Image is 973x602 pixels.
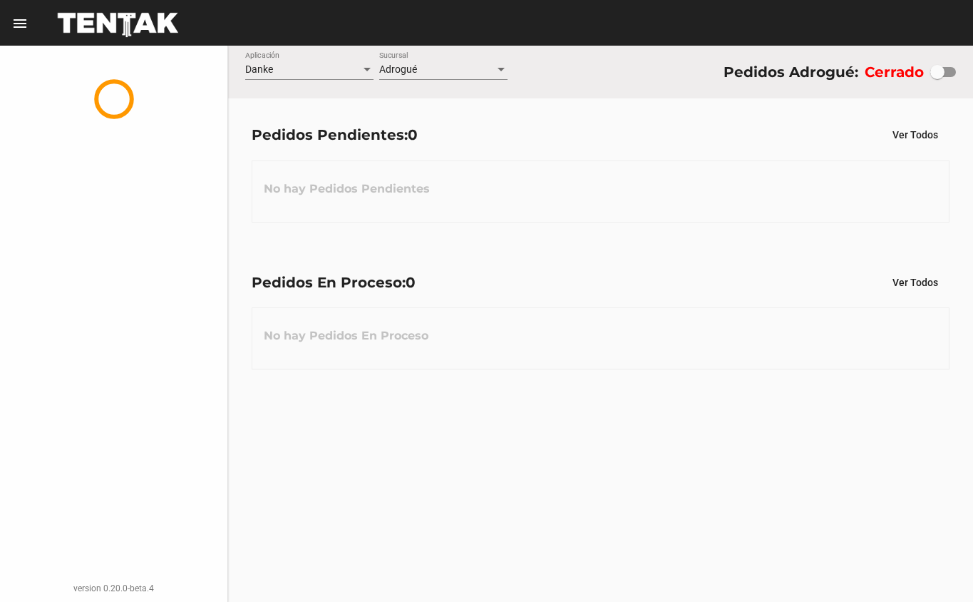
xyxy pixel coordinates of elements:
[881,270,949,295] button: Ver Todos
[881,122,949,148] button: Ver Todos
[11,581,216,596] div: version 0.20.0-beta.4
[724,61,858,83] div: Pedidos Adrogué:
[865,61,924,83] label: Cerrado
[252,271,416,294] div: Pedidos En Proceso:
[892,277,938,288] span: Ver Todos
[245,63,273,75] span: Danke
[11,15,29,32] mat-icon: menu
[252,315,440,357] h3: No hay Pedidos En Proceso
[406,274,416,291] span: 0
[408,126,418,143] span: 0
[379,63,417,75] span: Adrogué
[252,123,418,146] div: Pedidos Pendientes:
[892,129,938,141] span: Ver Todos
[252,168,441,210] h3: No hay Pedidos Pendientes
